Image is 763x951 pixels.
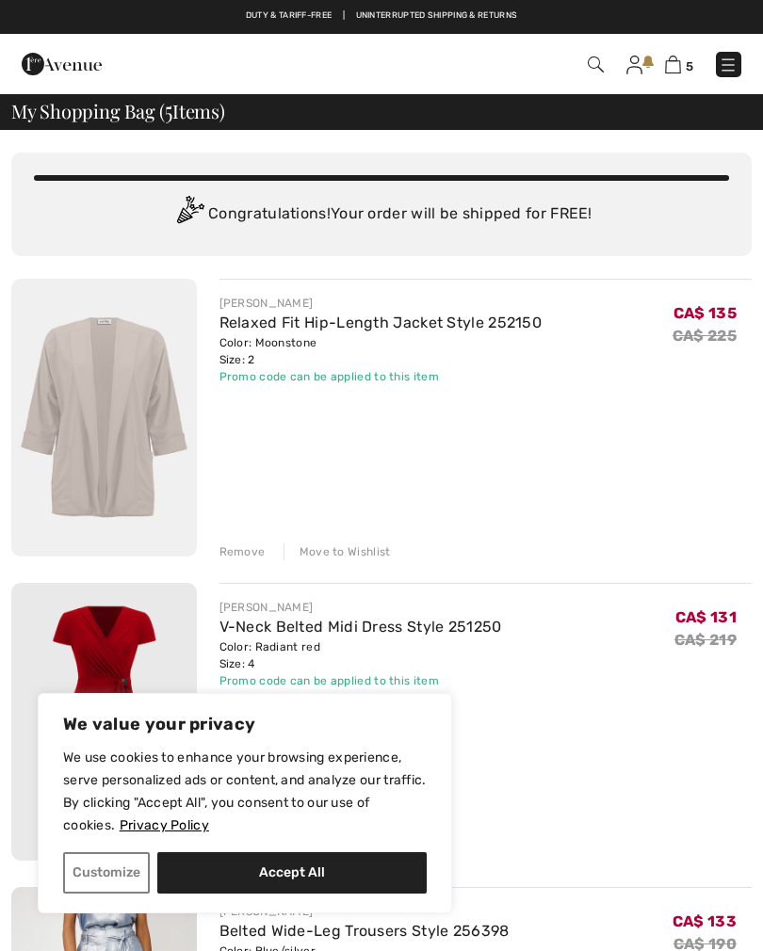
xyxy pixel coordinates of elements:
[219,368,543,385] div: Promo code can be applied to this item
[665,56,681,73] img: Shopping Bag
[665,53,693,75] a: 5
[119,816,210,834] a: Privacy Policy
[673,912,737,930] span: CA$ 133
[22,45,102,83] img: 1ère Avenue
[219,295,543,312] div: [PERSON_NAME]
[38,693,452,913] div: We value your privacy
[686,59,693,73] span: 5
[11,279,197,556] img: Relaxed Fit Hip-Length Jacket Style 252150
[219,638,502,672] div: Color: Radiant red Size: 4
[219,618,502,636] a: V-Neck Belted Midi Dress Style 251250
[63,852,150,894] button: Customize
[674,631,737,649] s: CA$ 219
[219,922,510,940] a: Belted Wide-Leg Trousers Style 256398
[63,713,427,735] p: We value your privacy
[219,672,502,689] div: Promo code can be applied to this item
[219,314,543,331] a: Relaxed Fit Hip-Length Jacket Style 252150
[219,543,266,560] div: Remove
[11,583,197,861] img: V-Neck Belted Midi Dress Style 251250
[11,102,225,121] span: My Shopping Bag ( Items)
[219,599,502,616] div: [PERSON_NAME]
[675,608,737,626] span: CA$ 131
[674,304,737,322] span: CA$ 135
[170,196,208,234] img: Congratulation2.svg
[673,327,737,345] s: CA$ 225
[165,97,172,121] span: 5
[219,334,543,368] div: Color: Moonstone Size: 2
[719,56,738,74] img: Menu
[626,56,642,74] img: My Info
[157,852,427,894] button: Accept All
[34,196,729,234] div: Congratulations! Your order will be shipped for FREE!
[63,747,427,837] p: We use cookies to enhance your browsing experience, serve personalized ads or content, and analyz...
[22,54,102,72] a: 1ère Avenue
[588,56,604,73] img: Search
[284,543,391,560] div: Move to Wishlist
